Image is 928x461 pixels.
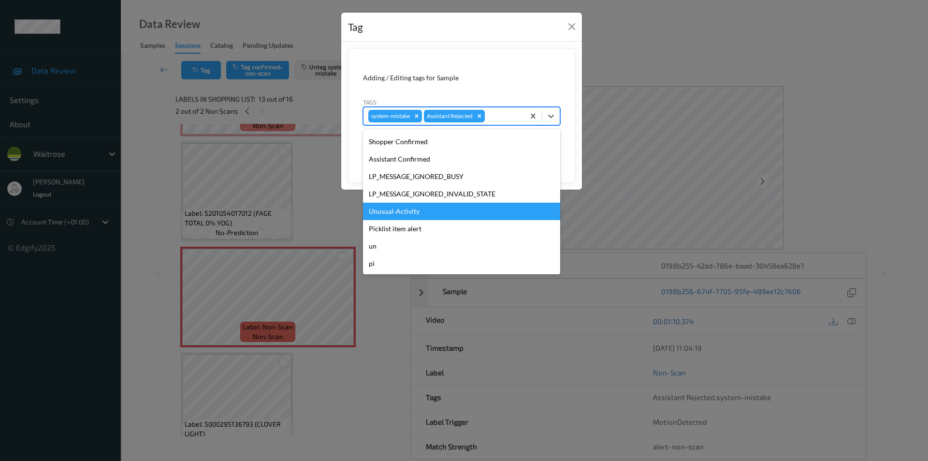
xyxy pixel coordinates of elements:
[363,203,560,220] div: Unusual-Activity
[363,98,377,106] label: Tags
[363,150,560,168] div: Assistant Confirmed
[363,73,560,83] div: Adding / Editing tags for Sample
[424,110,474,122] div: Assistant Rejected
[363,133,560,150] div: Shopper Confirmed
[363,185,560,203] div: LP_MESSAGE_IGNORED_INVALID_STATE
[363,168,560,185] div: LP_MESSAGE_IGNORED_BUSY
[363,255,560,272] div: pi
[368,110,411,122] div: system-mistake
[348,19,363,35] div: Tag
[411,110,422,122] div: Remove system-mistake
[363,238,560,255] div: un
[565,20,579,33] button: Close
[474,110,485,122] div: Remove Assistant Rejected
[363,220,560,238] div: Picklist item alert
